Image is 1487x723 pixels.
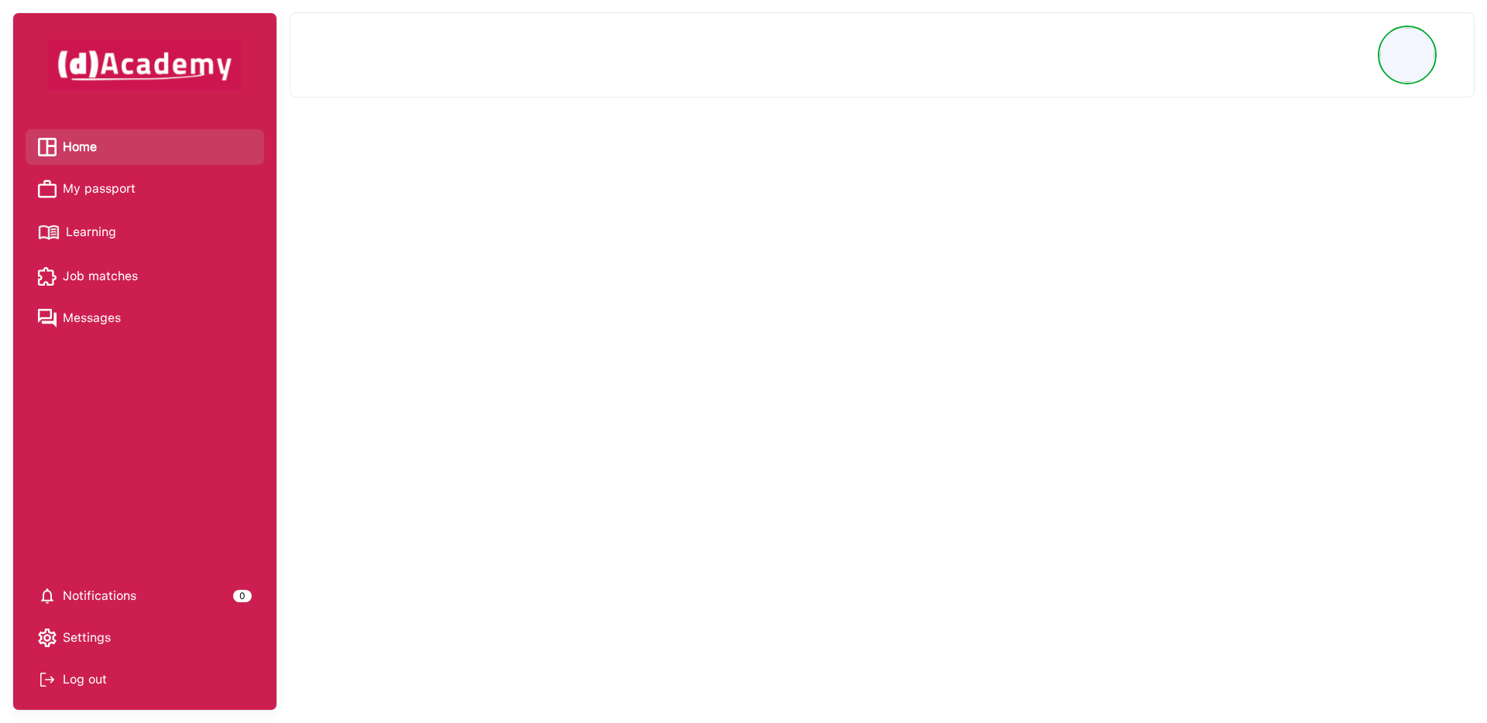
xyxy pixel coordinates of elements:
a: Home iconHome [38,135,252,159]
span: Messages [63,307,121,330]
span: Settings [63,626,111,649]
img: setting [38,629,57,647]
div: Log out [38,668,252,691]
div: 0 [233,590,252,602]
img: Job matches icon [38,267,57,286]
img: setting [38,587,57,605]
a: Messages iconMessages [38,307,252,330]
img: dAcademy [48,39,242,91]
span: Learning [66,221,116,244]
img: Learning icon [38,219,60,246]
a: My passport iconMy passport [38,177,252,200]
img: Log out [38,670,57,689]
img: Profile [1380,28,1434,82]
a: Job matches iconJob matches [38,265,252,288]
span: My passport [63,177,136,200]
span: Job matches [63,265,138,288]
span: Notifications [63,584,136,608]
img: My passport icon [38,180,57,198]
img: Messages icon [38,309,57,327]
span: Home [63,135,97,159]
img: Home icon [38,138,57,156]
a: Learning iconLearning [38,219,252,246]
